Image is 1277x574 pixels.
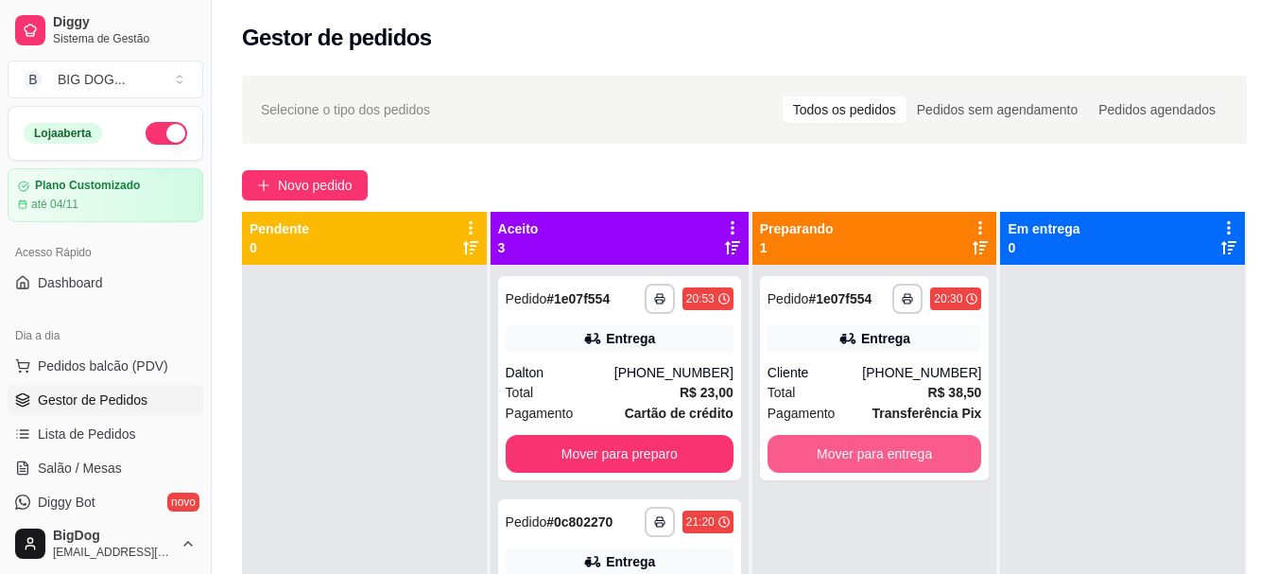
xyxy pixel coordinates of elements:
[546,514,613,530] strong: # 0c802270
[768,403,836,424] span: Pagamento
[8,351,203,381] button: Pedidos balcão (PDV)
[53,31,196,46] span: Sistema de Gestão
[768,435,982,473] button: Mover para entrega
[53,545,173,560] span: [EMAIL_ADDRESS][DOMAIN_NAME]
[768,382,796,403] span: Total
[250,238,309,257] p: 0
[871,406,981,421] strong: Transferência Pix
[760,219,834,238] p: Preparando
[546,291,610,306] strong: # 1e07f554
[31,197,78,212] article: até 04/11
[8,268,203,298] a: Dashboard
[680,385,733,400] strong: R$ 23,00
[35,179,140,193] article: Plano Customizado
[8,321,203,351] div: Dia a dia
[53,528,173,545] span: BigDog
[8,453,203,483] a: Salão / Mesas
[8,487,203,517] a: Diggy Botnovo
[8,521,203,566] button: BigDog[EMAIL_ADDRESS][DOMAIN_NAME]
[278,175,353,196] span: Novo pedido
[38,493,95,512] span: Diggy Bot
[768,291,809,306] span: Pedido
[8,8,203,53] a: DiggySistema de Gestão
[8,419,203,449] a: Lista de Pedidos
[686,291,715,306] div: 20:53
[38,357,168,375] span: Pedidos balcão (PDV)
[146,122,187,145] button: Alterar Status
[38,273,103,292] span: Dashboard
[506,291,547,306] span: Pedido
[53,14,196,31] span: Diggy
[38,425,136,444] span: Lista de Pedidos
[8,168,203,222] a: Plano Customizadoaté 04/11
[808,291,871,306] strong: # 1e07f554
[38,391,147,409] span: Gestor de Pedidos
[506,363,614,382] div: Dalton
[862,363,981,382] div: [PHONE_NUMBER]
[506,382,534,403] span: Total
[250,219,309,238] p: Pendente
[1088,96,1226,123] div: Pedidos agendados
[625,406,733,421] strong: Cartão de crédito
[760,238,834,257] p: 1
[906,96,1088,123] div: Pedidos sem agendamento
[498,219,539,238] p: Aceito
[686,514,715,530] div: 21:20
[498,238,539,257] p: 3
[242,170,368,200] button: Novo pedido
[8,61,203,98] button: Select a team
[928,385,982,400] strong: R$ 38,50
[24,123,102,144] div: Loja aberta
[58,70,126,89] div: BIG DOG ...
[1008,238,1079,257] p: 0
[614,363,733,382] div: [PHONE_NUMBER]
[1008,219,1079,238] p: Em entrega
[934,291,962,306] div: 20:30
[768,363,863,382] div: Cliente
[261,99,430,120] span: Selecione o tipo dos pedidos
[506,514,547,530] span: Pedido
[257,179,270,192] span: plus
[606,329,655,348] div: Entrega
[506,435,733,473] button: Mover para preparo
[242,23,432,53] h2: Gestor de pedidos
[24,70,43,89] span: B
[8,237,203,268] div: Acesso Rápido
[506,403,574,424] span: Pagamento
[38,459,122,478] span: Salão / Mesas
[8,385,203,415] a: Gestor de Pedidos
[606,552,655,571] div: Entrega
[861,329,910,348] div: Entrega
[783,96,906,123] div: Todos os pedidos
